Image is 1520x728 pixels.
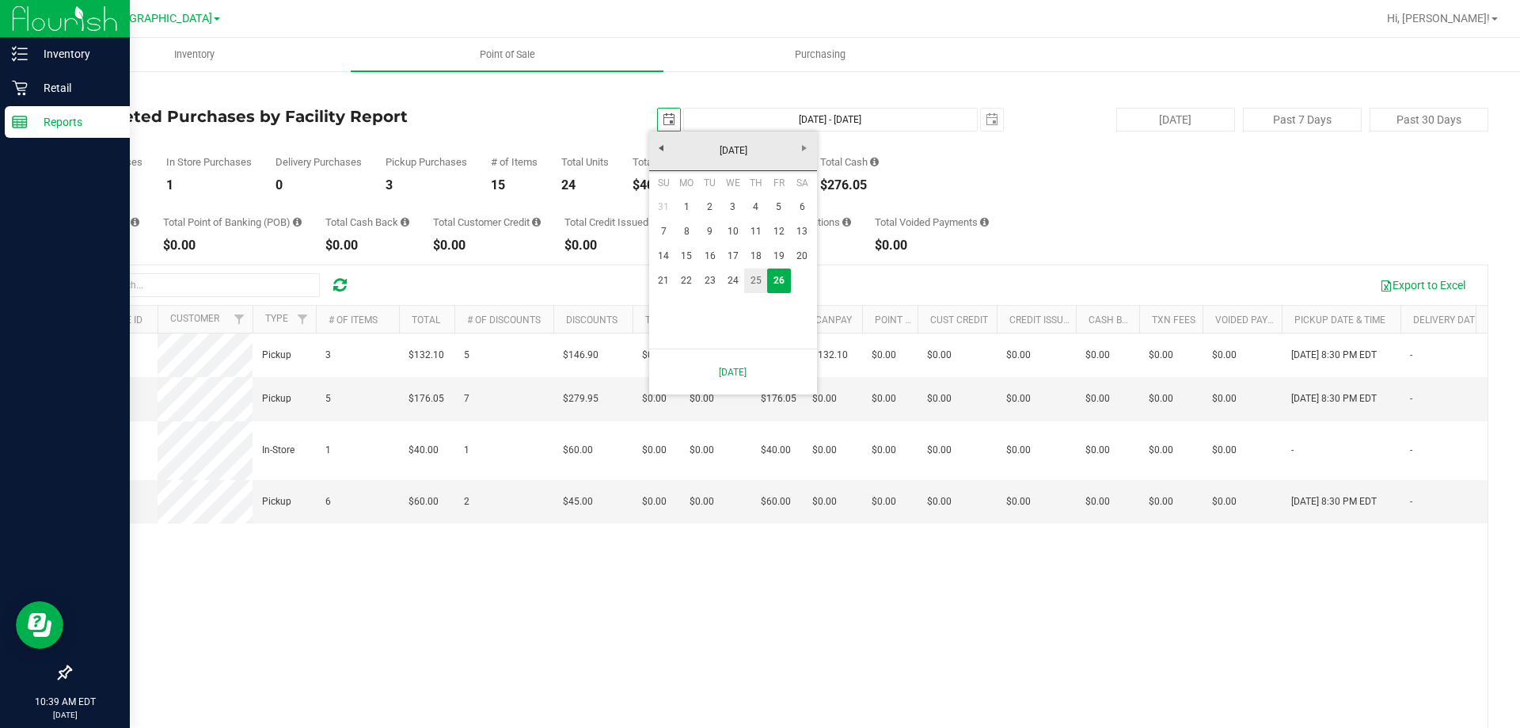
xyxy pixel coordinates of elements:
[1291,494,1377,509] span: [DATE] 8:30 PM EDT
[262,391,291,406] span: Pickup
[401,217,409,227] i: Sum of the cash-back amounts from rounded-up electronic payments for all purchases in the date ra...
[166,179,252,192] div: 1
[1085,391,1110,406] span: $0.00
[7,709,123,721] p: [DATE]
[12,80,28,96] inline-svg: Retail
[1085,348,1110,363] span: $0.00
[767,269,790,293] td: Current focused date is Friday, September 26, 2025
[1294,314,1385,326] a: Pickup Date & Time
[812,348,848,363] span: $132.10
[1152,314,1195,326] a: Txn Fees
[761,391,796,406] span: $176.05
[325,348,331,363] span: 3
[721,171,744,195] th: Wednesday
[561,179,609,192] div: 24
[563,443,593,458] span: $60.00
[791,195,814,219] a: 6
[566,314,617,326] a: Discounts
[761,494,791,509] span: $60.00
[408,443,439,458] span: $40.00
[386,179,467,192] div: 3
[12,114,28,130] inline-svg: Reports
[325,443,331,458] span: 1
[767,219,790,244] a: 12
[1149,494,1173,509] span: $0.00
[1212,391,1237,406] span: $0.00
[767,195,790,219] a: 5
[329,314,378,326] a: # of Items
[1006,443,1031,458] span: $0.00
[82,273,320,297] input: Search...
[564,239,659,252] div: $0.00
[698,171,721,195] th: Tuesday
[1006,348,1031,363] span: $0.00
[642,391,667,406] span: $0.00
[690,443,714,458] span: $0.00
[564,217,659,227] div: Total Credit Issued
[1085,494,1110,509] span: $0.00
[1212,348,1237,363] span: $0.00
[28,78,123,97] p: Retail
[7,695,123,709] p: 10:39 AM EDT
[464,348,469,363] span: 5
[663,38,976,71] a: Purchasing
[1410,348,1412,363] span: -
[675,269,698,293] a: 22
[872,391,896,406] span: $0.00
[675,171,698,195] th: Monday
[1413,314,1480,326] a: Delivery Date
[532,217,541,227] i: Sum of the successful, non-voided payments using account credit for all purchases in the date range.
[1149,348,1173,363] span: $0.00
[744,244,767,269] a: 18
[226,306,253,333] a: Filter
[464,443,469,458] span: 1
[652,195,675,219] a: 31
[744,219,767,244] a: 11
[290,306,316,333] a: Filter
[812,494,837,509] span: $0.00
[433,217,541,227] div: Total Customer Credit
[927,348,952,363] span: $0.00
[698,269,721,293] a: 23
[658,109,680,131] span: select
[464,391,469,406] span: 7
[698,195,721,219] a: 2
[351,38,663,71] a: Point of Sale
[820,157,879,167] div: Total Cash
[458,48,557,62] span: Point of Sale
[467,314,541,326] a: # of Discounts
[842,217,851,227] i: Sum of all round-up-to-next-dollar total price adjustments for all purchases in the date range.
[170,313,219,324] a: Customer
[690,391,714,406] span: $0.00
[325,494,331,509] span: 6
[721,219,744,244] a: 10
[262,348,291,363] span: Pickup
[875,217,989,227] div: Total Voided Payments
[791,171,814,195] th: Saturday
[1215,314,1294,326] a: Voided Payment
[166,157,252,167] div: In Store Purchases
[690,494,714,509] span: $0.00
[721,269,744,293] a: 24
[16,601,63,649] iframe: Resource center
[1410,443,1412,458] span: -
[812,443,837,458] span: $0.00
[1370,108,1488,131] button: Past 30 Days
[1006,494,1031,509] span: $0.00
[408,494,439,509] span: $60.00
[767,171,790,195] th: Friday
[980,217,989,227] i: Sum of all voided payment transaction amounts, excluding tips and transaction fees, for all purch...
[1291,348,1377,363] span: [DATE] 8:30 PM EDT
[412,314,440,326] a: Total
[1085,443,1110,458] span: $0.00
[633,179,691,192] div: $408.15
[820,179,879,192] div: $276.05
[767,269,790,293] a: 26
[675,244,698,269] a: 15
[38,38,351,71] a: Inventory
[1006,391,1031,406] span: $0.00
[744,195,767,219] a: 4
[28,112,123,131] p: Reports
[408,348,444,363] span: $132.10
[872,443,896,458] span: $0.00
